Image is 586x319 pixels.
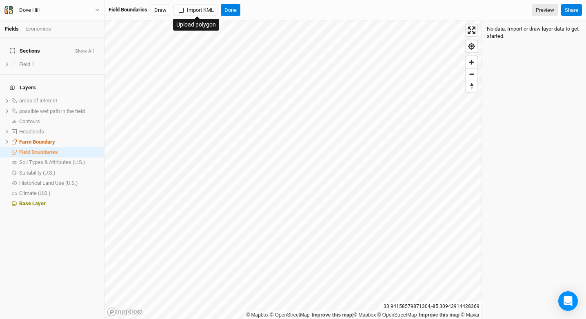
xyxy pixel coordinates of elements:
span: Historical Land Use (U.S.) [19,180,78,186]
span: areas of interest [19,97,57,104]
div: | [246,311,479,319]
button: Dove Hill [4,6,100,15]
div: possible wet path in the field [19,108,99,115]
button: Import KML [173,4,218,16]
h4: Layers [5,80,99,96]
div: Dove Hill [19,6,40,14]
button: Enter fullscreen [466,24,477,36]
a: Mapbox logo [107,307,143,317]
div: 33.94158579871304 , -85.30943914428369 [382,302,482,311]
span: Zoom out [466,69,477,80]
a: Fields [5,26,19,32]
div: Field Boundaries [109,6,147,13]
button: Find my location [466,40,477,52]
div: Field 1 [19,61,99,68]
span: Suitability (U.S.) [19,170,55,176]
button: Done [221,4,240,16]
div: Soil Types & Attributes (U.S.) [19,159,99,166]
div: Open Intercom Messenger [558,291,578,311]
div: Farm Boundary [19,139,99,145]
div: Headlands [19,128,99,135]
button: Draw [151,4,170,16]
span: Farm Boundary [19,139,55,145]
a: Mapbox [246,312,269,318]
a: OpenStreetMap [377,312,417,318]
span: Contours [19,118,40,124]
span: possible wet path in the field [19,108,85,114]
span: Soil Types & Attributes (U.S.) [19,159,85,165]
div: areas of interest [19,97,99,104]
span: Headlands [19,128,44,135]
button: Show All [75,49,94,54]
a: Preview [532,4,558,16]
div: Base Layer [19,200,99,207]
button: Zoom out [466,68,477,80]
div: Climate (U.S.) [19,190,99,197]
div: Contours [19,118,99,125]
a: Mapbox [353,312,376,318]
span: Sections [10,48,40,54]
div: No data. Import or draw layer data to get started. [482,20,586,45]
span: Climate (U.S.) [19,190,51,196]
a: Improve this map [312,312,352,318]
div: Historical Land Use (U.S.) [19,180,99,186]
div: Economics [25,25,51,33]
a: Improve this map [419,312,459,318]
button: Zoom in [466,56,477,68]
canvas: Map [104,20,482,319]
a: Maxar [461,312,479,318]
div: Upload polygon [173,19,219,31]
div: Suitability (U.S.) [19,170,99,176]
span: Field 1 [19,61,34,67]
a: OpenStreetMap [270,312,310,318]
span: Base Layer [19,200,46,206]
span: Field Boundaries [19,149,58,155]
button: Reset bearing to north [466,80,477,92]
div: Field Boundaries [19,149,99,155]
button: Share [561,4,582,16]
